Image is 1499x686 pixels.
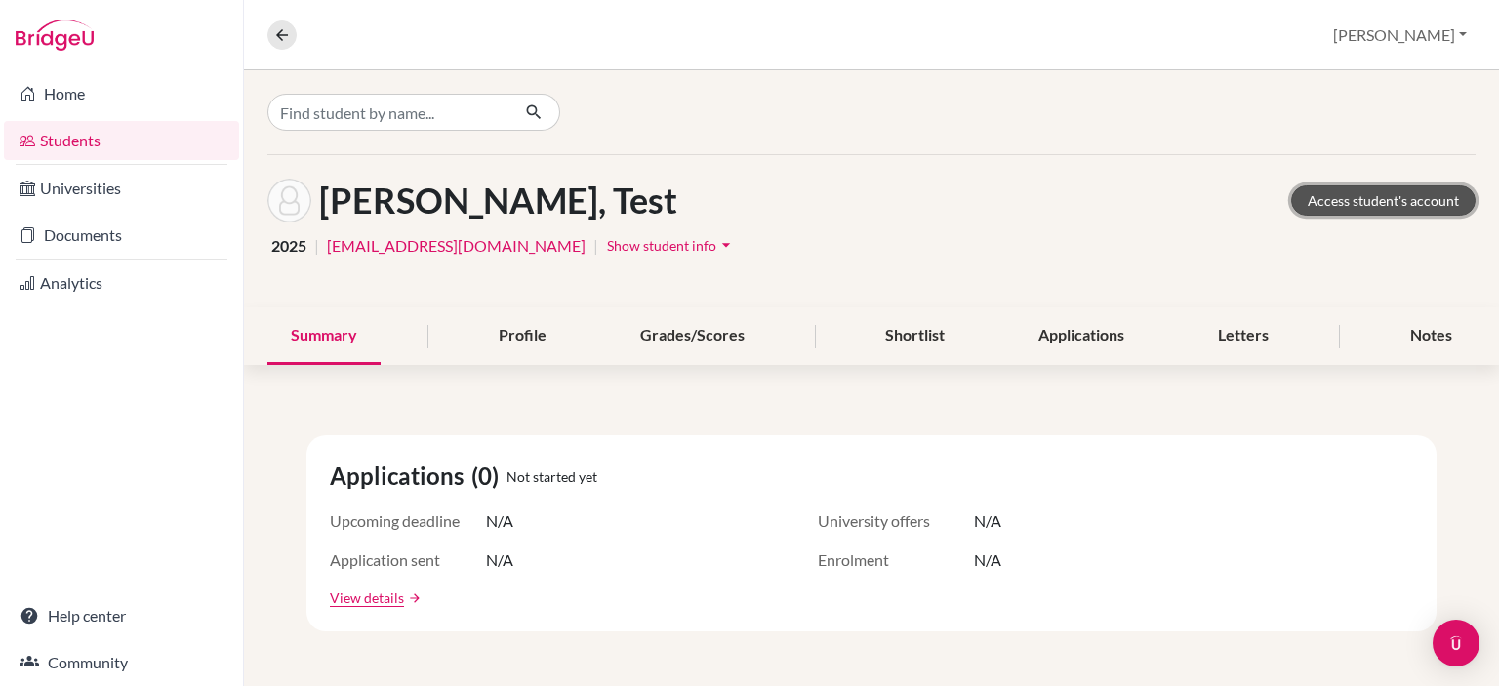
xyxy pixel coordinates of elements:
img: Bridge-U [16,20,94,51]
div: Shortlist [862,307,968,365]
a: Community [4,643,239,682]
div: Open Intercom Messenger [1433,620,1479,666]
span: University offers [818,509,974,533]
span: Application sent [330,548,486,572]
img: Test Annabelle's avatar [267,179,311,222]
a: Documents [4,216,239,255]
h1: [PERSON_NAME], Test [319,180,677,222]
span: N/A [974,509,1001,533]
div: Profile [475,307,570,365]
div: Notes [1387,307,1476,365]
span: (0) [471,459,506,494]
span: Show student info [607,237,716,254]
span: Applications [330,459,471,494]
span: 2025 [271,234,306,258]
input: Find student by name... [267,94,509,131]
a: View details [330,587,404,608]
span: Enrolment [818,548,974,572]
span: | [314,234,319,258]
span: N/A [486,509,513,533]
a: [EMAIL_ADDRESS][DOMAIN_NAME] [327,234,586,258]
a: Universities [4,169,239,208]
span: N/A [486,548,513,572]
div: Summary [267,307,381,365]
span: N/A [974,548,1001,572]
span: Not started yet [506,466,597,487]
a: Access student's account [1291,185,1476,216]
button: Show student infoarrow_drop_down [606,230,737,261]
span: Upcoming deadline [330,509,486,533]
div: Applications [1015,307,1148,365]
a: Analytics [4,263,239,303]
a: Students [4,121,239,160]
i: arrow_drop_down [716,235,736,255]
div: Grades/Scores [617,307,768,365]
a: Home [4,74,239,113]
a: Help center [4,596,239,635]
a: arrow_forward [404,591,422,605]
div: Letters [1195,307,1292,365]
button: [PERSON_NAME] [1324,17,1476,54]
span: | [593,234,598,258]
